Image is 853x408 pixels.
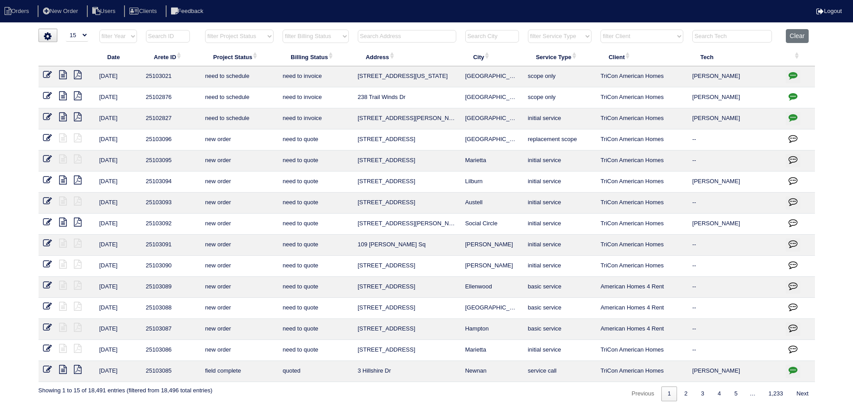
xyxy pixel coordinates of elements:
th: Address: activate to sort column ascending [353,47,461,66]
td: [STREET_ADDRESS] [353,298,461,319]
td: [STREET_ADDRESS][PERSON_NAME] [353,214,461,235]
td: new order [201,340,278,361]
td: 25103096 [141,129,201,150]
th: : activate to sort column ascending [781,47,815,66]
td: -- [688,319,781,340]
th: Tech [688,47,781,66]
td: 25102827 [141,108,201,129]
td: TriCon American Homes [596,108,688,129]
a: 3 [695,387,711,401]
th: City: activate to sort column ascending [461,47,523,66]
td: new order [201,298,278,319]
td: need to quote [278,277,353,298]
td: TriCon American Homes [596,256,688,277]
td: [PERSON_NAME] [688,214,781,235]
td: TriCon American Homes [596,340,688,361]
td: TriCon American Homes [596,66,688,87]
td: -- [688,298,781,319]
td: need to invoice [278,108,353,129]
td: -- [688,193,781,214]
td: need to quote [278,256,353,277]
td: scope only [523,66,596,87]
td: new order [201,256,278,277]
td: TriCon American Homes [596,129,688,150]
td: [PERSON_NAME] [461,235,523,256]
td: [PERSON_NAME] [461,256,523,277]
td: American Homes 4 Rent [596,319,688,340]
td: 25103091 [141,235,201,256]
td: -- [688,150,781,172]
td: [PERSON_NAME] [688,66,781,87]
td: [STREET_ADDRESS] [353,340,461,361]
td: TriCon American Homes [596,172,688,193]
td: scope only [523,87,596,108]
td: initial service [523,108,596,129]
td: need to quote [278,298,353,319]
th: Client: activate to sort column ascending [596,47,688,66]
td: 25103021 [141,66,201,87]
td: -- [688,129,781,150]
a: 4 [712,387,727,401]
td: need to quote [278,193,353,214]
td: TriCon American Homes [596,361,688,382]
td: 25103092 [141,214,201,235]
td: -- [688,256,781,277]
td: [DATE] [95,108,141,129]
a: New Order [38,8,85,14]
a: 1 [661,387,677,401]
td: [DATE] [95,150,141,172]
td: TriCon American Homes [596,87,688,108]
td: initial service [523,172,596,193]
td: need to invoice [278,66,353,87]
td: [GEOGRAPHIC_DATA] [461,87,523,108]
td: [DATE] [95,277,141,298]
td: [PERSON_NAME] [688,108,781,129]
td: initial service [523,214,596,235]
td: new order [201,235,278,256]
td: new order [201,214,278,235]
td: Marietta [461,150,523,172]
td: [DATE] [95,235,141,256]
td: [STREET_ADDRESS] [353,150,461,172]
td: need to quote [278,150,353,172]
td: [STREET_ADDRESS] [353,256,461,277]
td: [STREET_ADDRESS] [353,193,461,214]
th: Date [95,47,141,66]
td: TriCon American Homes [596,150,688,172]
td: [STREET_ADDRESS] [353,172,461,193]
td: need to quote [278,319,353,340]
td: 25103094 [141,172,201,193]
td: [PERSON_NAME] [688,361,781,382]
td: new order [201,172,278,193]
input: Search ID [146,30,190,43]
div: Showing 1 to 15 of 18,491 entries (filtered from 18,496 total entries) [39,382,213,395]
a: 1,233 [762,387,789,401]
td: new order [201,193,278,214]
td: need to quote [278,172,353,193]
span: … [744,390,761,397]
td: [DATE] [95,298,141,319]
td: TriCon American Homes [596,235,688,256]
td: [PERSON_NAME] [688,172,781,193]
td: [DATE] [95,256,141,277]
td: -- [688,277,781,298]
td: [DATE] [95,361,141,382]
td: service call [523,361,596,382]
a: Logout [816,8,842,14]
th: Service Type: activate to sort column ascending [523,47,596,66]
li: New Order [38,5,85,17]
li: Users [87,5,123,17]
td: [DATE] [95,87,141,108]
td: new order [201,150,278,172]
td: 25103090 [141,256,201,277]
td: basic service [523,277,596,298]
td: [DATE] [95,129,141,150]
td: TriCon American Homes [596,214,688,235]
td: quoted [278,361,353,382]
td: TriCon American Homes [596,193,688,214]
td: field complete [201,361,278,382]
td: 25103089 [141,277,201,298]
td: [DATE] [95,340,141,361]
td: [GEOGRAPHIC_DATA] [461,66,523,87]
td: basic service [523,319,596,340]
